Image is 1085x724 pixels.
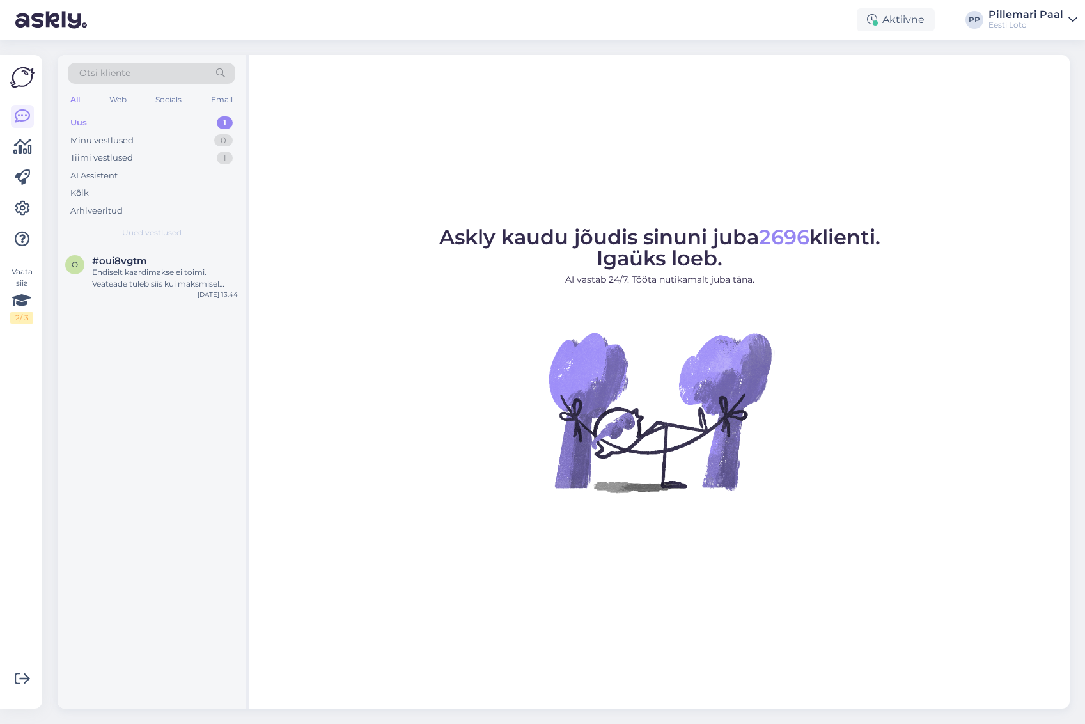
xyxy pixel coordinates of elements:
[857,8,935,31] div: Aktiivne
[107,91,129,108] div: Web
[92,255,147,267] span: #oui8vgtm
[70,169,118,182] div: AI Assistent
[70,205,123,217] div: Arhiveeritud
[10,312,33,324] div: 2 / 3
[208,91,235,108] div: Email
[965,11,983,29] div: PP
[68,91,82,108] div: All
[70,187,89,200] div: Kõik
[10,65,35,90] img: Askly Logo
[70,134,134,147] div: Minu vestlused
[988,10,1077,30] a: Pillemari PaalEesti Loto
[153,91,184,108] div: Socials
[72,260,78,269] span: o
[214,134,233,147] div: 0
[545,297,775,527] img: No Chat active
[79,67,130,80] span: Otsi kliente
[439,273,880,287] p: AI vastab 24/7. Tööta nutikamalt juba täna.
[10,266,33,324] div: Vaata siia
[759,224,809,249] span: 2696
[70,116,87,129] div: Uus
[988,10,1063,20] div: Pillemari Paal
[988,20,1063,30] div: Eesti Loto
[439,224,880,271] span: Askly kaudu jõudis sinuni juba klienti. Igaüks loeb.
[217,152,233,164] div: 1
[122,227,182,239] span: Uued vestlused
[92,267,238,290] div: Endiselt kaardimakse ei toimi. Veateade tuleb siis kui maksmisel vajutan kaardimakse peale ja hak...
[217,116,233,129] div: 1
[198,290,238,299] div: [DATE] 13:44
[70,152,133,164] div: Tiimi vestlused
